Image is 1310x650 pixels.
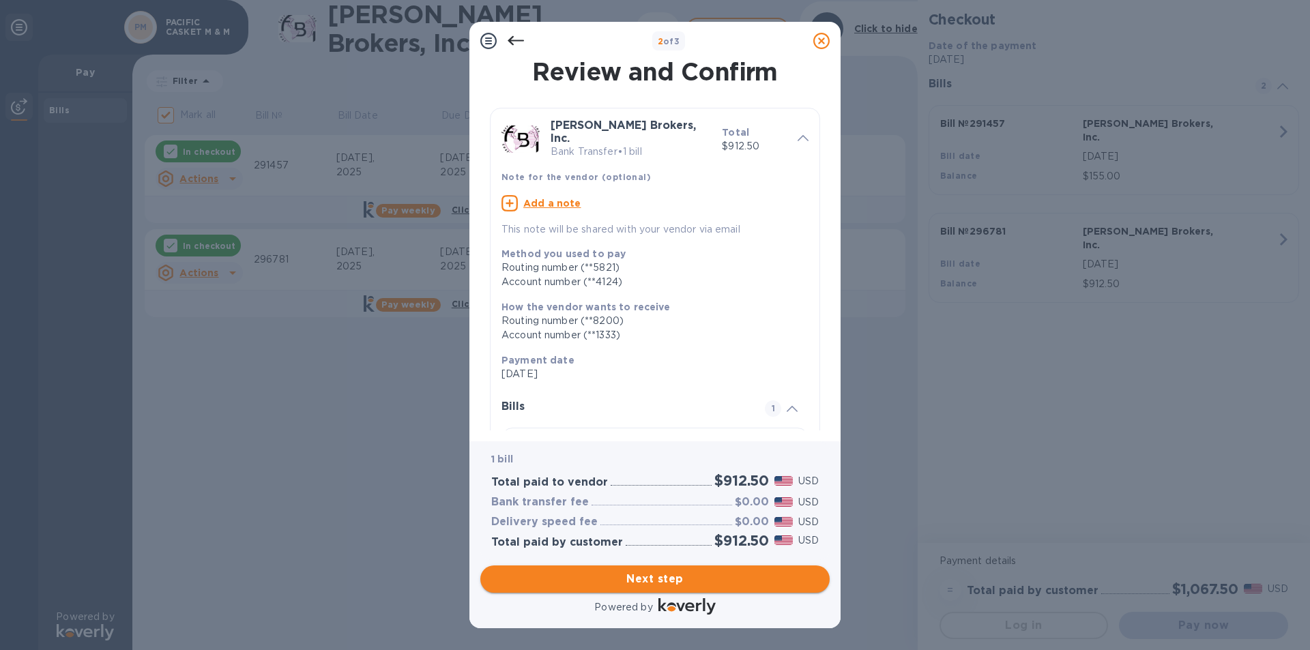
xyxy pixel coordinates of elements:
[594,600,652,615] p: Powered by
[501,261,798,275] div: Routing number (**5821)
[735,516,769,529] h3: $0.00
[658,598,716,615] img: Logo
[722,127,749,138] b: Total
[491,476,608,489] h3: Total paid to vendor
[774,535,793,545] img: USD
[798,495,819,509] p: USD
[658,36,663,46] span: 2
[501,301,671,312] b: How the vendor wants to receive
[501,172,651,182] b: Note for the vendor (optional)
[501,248,626,259] b: Method you used to pay
[501,367,798,381] p: [DATE]
[501,355,574,366] b: Payment date
[735,496,769,509] h3: $0.00
[501,328,798,342] div: Account number (**1333)
[722,139,787,153] p: $912.50
[491,571,819,587] span: Next step
[714,532,769,549] h2: $912.50
[491,454,513,464] b: 1 bill
[501,222,809,237] p: This note will be shared with your vendor via email
[798,515,819,529] p: USD
[798,533,819,548] p: USD
[501,119,809,237] div: [PERSON_NAME] Brokers, Inc.Bank Transfer•1 billTotal$912.50Note for the vendor (optional)Add a no...
[501,275,798,289] div: Account number (**4124)
[491,536,623,549] h3: Total paid by customer
[491,496,589,509] h3: Bank transfer fee
[714,472,769,489] h2: $912.50
[551,119,696,145] b: [PERSON_NAME] Brokers, Inc.
[523,198,581,209] u: Add a note
[774,476,793,486] img: USD
[480,565,830,593] button: Next step
[501,314,798,328] div: Routing number (**8200)
[798,474,819,488] p: USD
[774,517,793,527] img: USD
[765,400,781,417] span: 1
[491,516,598,529] h3: Delivery speed fee
[774,497,793,507] img: USD
[487,57,823,86] h1: Review and Confirm
[551,145,711,159] p: Bank Transfer • 1 bill
[501,400,748,413] h3: Bills
[658,36,680,46] b: of 3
